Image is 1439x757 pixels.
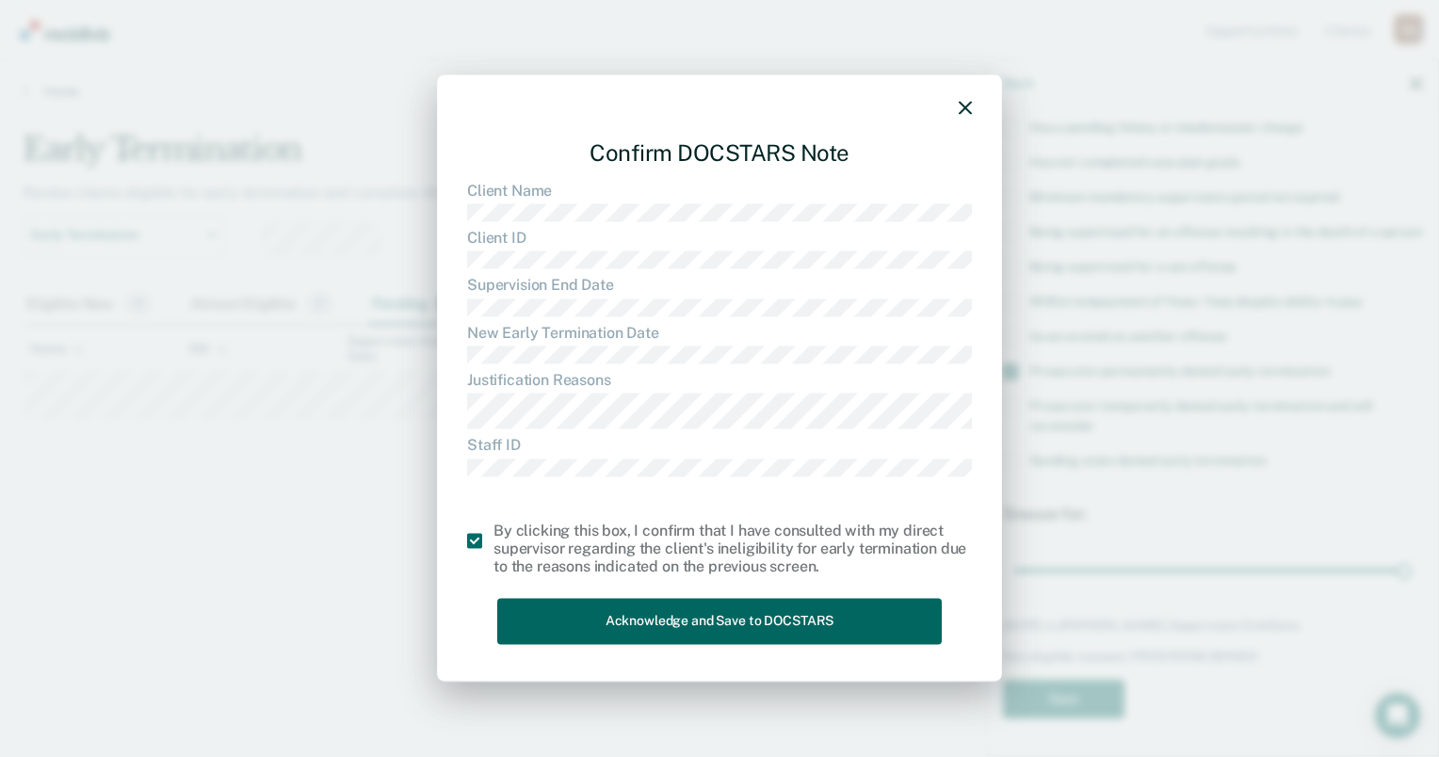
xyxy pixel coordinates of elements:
dt: Justification Reasons [467,371,972,389]
dt: Client Name [467,182,972,200]
dt: Client ID [467,230,972,248]
dt: Supervision End Date [467,277,972,295]
button: Acknowledge and Save to DOCSTARS [497,599,942,645]
dt: New Early Termination Date [467,324,972,342]
dt: Staff ID [467,437,972,455]
div: By clicking this box, I confirm that I have consulted with my direct supervisor regarding the cli... [493,522,972,576]
div: Confirm DOCSTARS Note [467,124,972,182]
